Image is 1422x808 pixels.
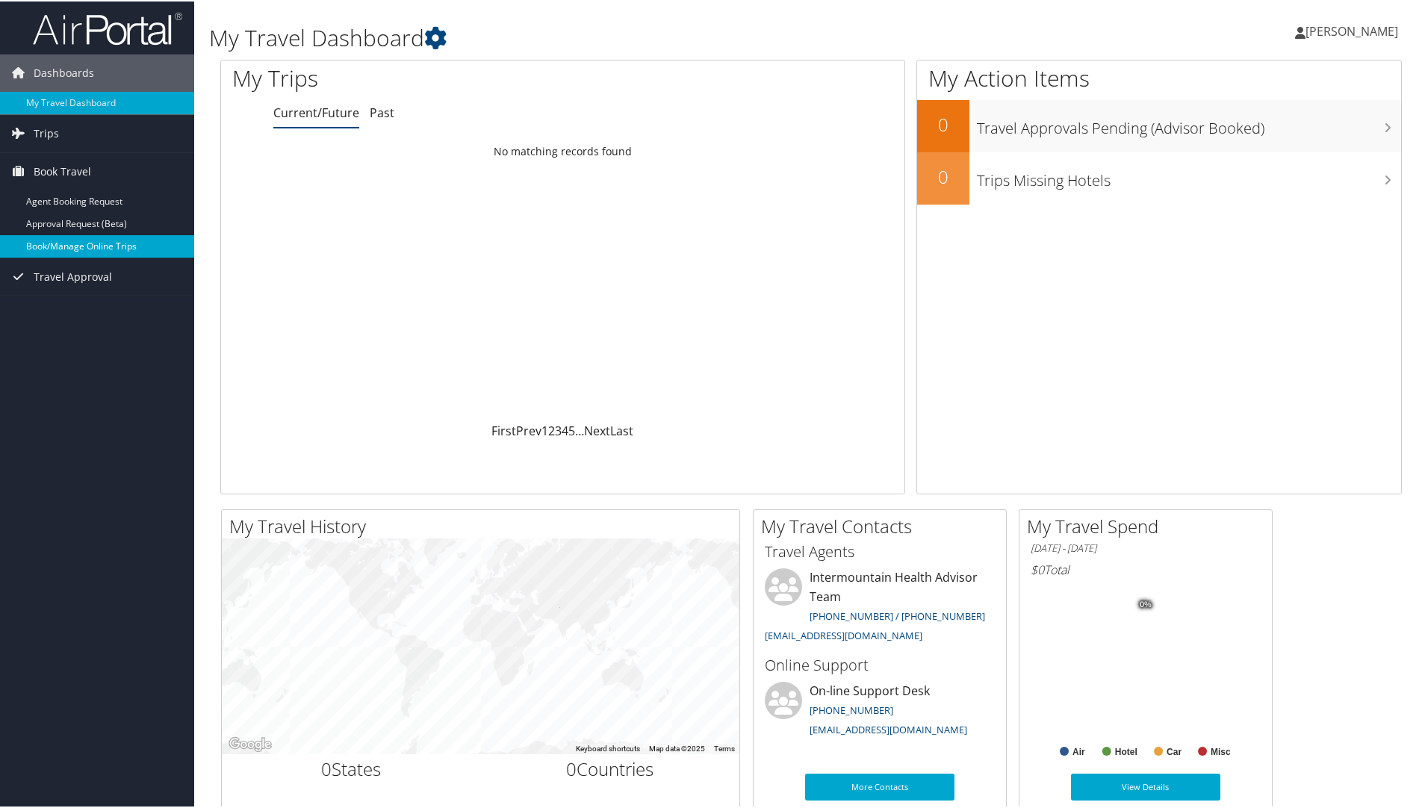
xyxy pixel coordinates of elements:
h2: States [233,755,470,780]
a: Current/Future [273,103,359,119]
span: Map data ©2025 [649,743,705,751]
button: Keyboard shortcuts [576,742,640,753]
a: Prev [516,421,541,438]
a: [PERSON_NAME] [1295,7,1413,52]
img: Google [226,733,275,753]
text: Misc [1211,745,1231,756]
h6: [DATE] - [DATE] [1031,540,1261,554]
a: Last [610,421,633,438]
a: More Contacts [805,772,954,799]
tspan: 0% [1140,599,1152,608]
h3: Travel Approvals Pending (Advisor Booked) [977,109,1401,137]
h2: Countries [492,755,729,780]
li: Intermountain Health Advisor Team [757,567,1002,647]
a: [EMAIL_ADDRESS][DOMAIN_NAME] [765,627,922,641]
a: 2 [548,421,555,438]
a: Terms (opens in new tab) [714,743,735,751]
span: Book Travel [34,152,91,189]
a: 0Travel Approvals Pending (Advisor Booked) [917,99,1401,151]
h2: My Travel Contacts [761,512,1006,538]
a: [PHONE_NUMBER] / [PHONE_NUMBER] [810,608,985,621]
span: 0 [321,755,332,780]
text: Air [1072,745,1085,756]
a: 5 [568,421,575,438]
span: $0 [1031,560,1044,577]
a: 3 [555,421,562,438]
a: Open this area in Google Maps (opens a new window) [226,733,275,753]
span: Trips [34,114,59,151]
span: … [575,421,584,438]
span: Travel Approval [34,257,112,294]
a: 0Trips Missing Hotels [917,151,1401,203]
h2: My Travel History [229,512,739,538]
h3: Online Support [765,653,995,674]
h2: My Travel Spend [1027,512,1272,538]
a: Next [584,421,610,438]
h1: My Action Items [917,61,1401,93]
h2: 0 [917,163,969,188]
text: Hotel [1115,745,1137,756]
a: 4 [562,421,568,438]
h3: Travel Agents [765,540,995,561]
span: Dashboards [34,53,94,90]
td: No matching records found [221,137,904,164]
li: On-line Support Desk [757,680,1002,742]
a: First [491,421,516,438]
img: airportal-logo.png [33,10,182,45]
h2: 0 [917,111,969,136]
h1: My Trips [232,61,609,93]
span: [PERSON_NAME] [1305,22,1398,38]
text: Car [1167,745,1182,756]
h3: Trips Missing Hotels [977,161,1401,190]
a: 1 [541,421,548,438]
h6: Total [1031,560,1261,577]
a: Past [370,103,394,119]
span: 0 [566,755,577,780]
h1: My Travel Dashboard [209,21,1012,52]
a: [PHONE_NUMBER] [810,702,893,715]
a: View Details [1071,772,1220,799]
a: [EMAIL_ADDRESS][DOMAIN_NAME] [810,721,967,735]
